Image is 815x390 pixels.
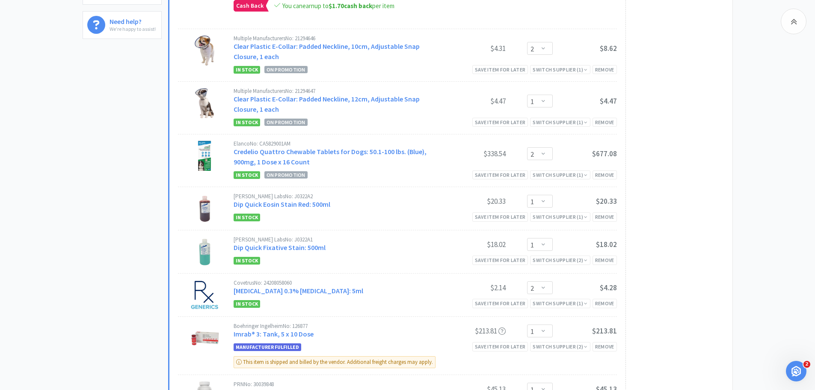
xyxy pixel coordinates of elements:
div: Save item for later [472,212,528,221]
div: $18.02 [442,239,506,250]
img: 59feb3224d2c43aea029664cf8fd52d2_269048.jpeg [190,280,219,310]
span: $4.28 [600,283,617,292]
div: Multiple Manufacturers No: 21294647 [234,88,442,94]
a: Dip Quick Fixative Stain: 500ml [234,243,326,252]
div: Remove [593,342,617,351]
a: Credelio Quattro Chewable Tablets for Dogs: 50.1-100 lbs. (Blue), 900mg, 1 Dose x 16 Count [234,147,427,166]
span: In Stock [234,300,260,308]
span: In Stock [234,257,260,265]
div: $338.54 [442,149,506,159]
span: 2 [803,361,810,368]
span: $1.70 [329,2,344,10]
a: Dip Quick Eosin Stain Red: 500ml [234,200,330,208]
div: Switch Supplier ( 1 ) [533,171,587,179]
span: $20.33 [596,196,617,206]
div: Switch Supplier ( 1 ) [533,65,587,74]
div: PRN No: 30039848 [234,381,442,387]
div: $4.31 [442,43,506,54]
div: $4.47 [442,96,506,106]
span: In Stock [234,171,260,179]
div: Save item for later [472,65,528,74]
div: $2.14 [442,283,506,293]
strong: cash back [329,2,372,10]
div: This item is shipped and billed by the vendor. Additional freight charges may apply. [234,356,436,368]
div: Switch Supplier ( 1 ) [533,213,587,221]
a: Clear Plastic E-Collar: Padded Neckline, 12cm, Adjustable Snap Closure, 1 each [234,95,420,113]
div: Remove [593,65,617,74]
span: $18.02 [596,240,617,249]
div: Elanco No: CA5829001AM [234,141,442,146]
span: $4.47 [600,96,617,106]
span: In Stock [234,119,260,126]
div: Switch Supplier ( 2 ) [533,256,587,264]
iframe: Intercom live chat [786,361,806,381]
div: Save item for later [472,342,528,351]
span: You can earn up to per item [282,2,394,10]
span: On Promotion [264,66,308,73]
div: Multiple Manufacturers No: 21294646 [234,36,442,41]
div: $213.81 [442,326,506,336]
img: 09c2afa2e1924e6ca1d25d5e123f7143_330546.jpeg [190,88,219,118]
div: Remove [593,299,617,308]
span: On Promotion [264,171,308,179]
img: c9d4444713be425782ca9ac2eae70a09_777234.jpeg [190,141,219,171]
span: $213.81 [592,326,617,336]
img: 40d565dcb16641b18189e45201b78878_66787.jpeg [190,194,219,223]
p: We're happy to assist! [110,25,156,33]
div: Save item for later [472,299,528,308]
div: Remove [593,118,617,127]
span: Manufacturer Fulfilled [234,343,301,351]
div: Remove [593,256,617,265]
img: 8ec0b460dbff4190b883719b6525ae97_330557.jpeg [190,36,219,65]
div: Remove [593,170,617,179]
div: $20.33 [442,196,506,206]
span: In Stock [234,214,260,221]
span: $677.08 [592,149,617,158]
h6: Need help? [110,16,156,25]
div: Covetrus No: 24208058060 [234,280,442,286]
div: Switch Supplier ( 1 ) [533,118,587,126]
div: Save item for later [472,256,528,265]
span: In Stock [234,66,260,74]
div: Switch Supplier ( 2 ) [533,342,587,351]
span: On Promotion [264,119,308,126]
a: [MEDICAL_DATA] 0.3% [MEDICAL_DATA]: 5ml [234,286,363,295]
div: Save item for later [472,118,528,127]
div: Remove [593,212,617,221]
div: [PERSON_NAME] Labs No: J0322A2 [234,194,442,199]
div: Save item for later [472,170,528,179]
img: 40d831615bb0444ab0020571fa66fc9e_58249.jpeg [190,323,219,353]
div: [PERSON_NAME] Labs No: J0322A1 [234,237,442,242]
div: Switch Supplier ( 1 ) [533,299,587,307]
img: 6a9706d9cfc140bd96b8f8b88b55e87f_66789.jpeg [190,237,219,267]
a: Imrab® 3: Tank, 5 x 10 Dose [234,330,314,338]
a: Clear Plastic E-Collar: Padded Neckline, 10cm, Adjustable Snap Closure, 1 each [234,42,420,61]
div: Boehringer Ingelheim No: 126877 [234,323,442,329]
span: Cash Back [234,0,266,11]
span: $8.62 [600,44,617,53]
